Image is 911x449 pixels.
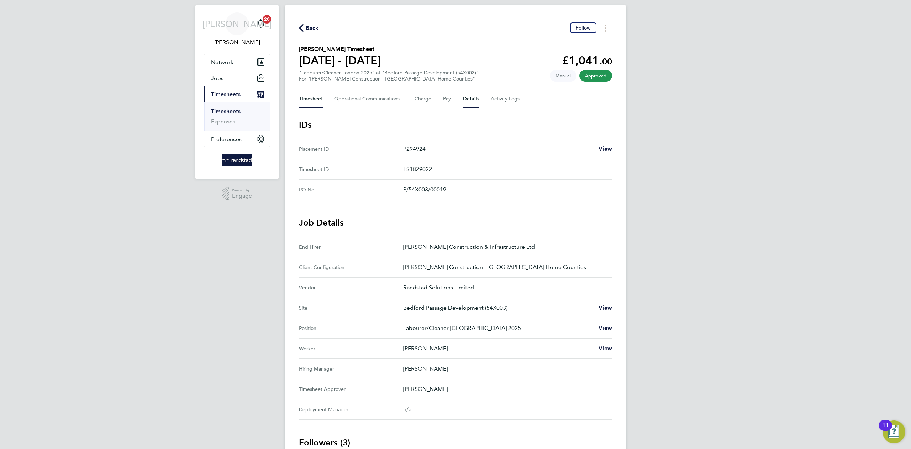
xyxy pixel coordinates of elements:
p: [PERSON_NAME] [403,385,606,393]
span: [PERSON_NAME] [202,19,272,29]
div: Placement ID [299,145,403,153]
p: [PERSON_NAME] Construction & Infrastructure Ltd [403,243,606,251]
p: P/54X003/00019 [403,185,606,194]
div: Vendor [299,283,403,292]
span: Network [211,59,233,66]
a: View [599,145,612,153]
div: 11 [882,425,889,435]
div: Site [299,304,403,312]
a: Expenses [211,118,235,125]
img: randstad-logo-retina.png [222,154,252,166]
nav: Main navigation [195,5,279,179]
button: Jobs [204,70,270,86]
span: 20 [263,15,271,24]
app-decimal: £1,041. [562,54,612,67]
span: This timesheet has been approved. [579,70,612,82]
div: Timesheets [204,102,270,131]
button: Timesheet [299,91,323,108]
button: Follow [570,22,596,33]
div: Worker [299,344,403,353]
button: Details [463,91,479,108]
span: Preferences [211,136,242,143]
h2: [PERSON_NAME] Timesheet [299,45,381,53]
button: Activity Logs [491,91,521,108]
span: View [599,325,612,331]
div: For "[PERSON_NAME] Construction - [GEOGRAPHIC_DATA] Home Counties" [299,76,479,82]
button: Timesheets [204,86,270,102]
a: View [599,304,612,312]
button: Timesheets Menu [599,22,612,33]
p: Labourer/Cleaner [GEOGRAPHIC_DATA] 2025 [403,324,593,332]
p: TS1829022 [403,165,606,174]
a: Go to home page [204,154,270,166]
p: [PERSON_NAME] [403,344,593,353]
p: P294924 [403,145,593,153]
p: Bedford Passage Development (54X003) [403,304,593,312]
a: [PERSON_NAME][PERSON_NAME] [204,12,270,47]
button: Preferences [204,131,270,147]
div: Position [299,324,403,332]
a: Timesheets [211,108,241,115]
span: Engage [232,193,252,199]
span: View [599,145,612,152]
div: Deployment Manager [299,405,403,414]
div: Timesheet Approver [299,385,403,393]
h3: Job Details [299,217,612,228]
a: View [599,324,612,332]
div: "Labourer/Cleaner London 2025" at "Bedford Passage Development (54X003)" [299,70,479,82]
span: View [599,345,612,352]
span: This timesheet was manually created. [550,70,576,82]
a: 20 [254,12,268,35]
button: Operational Communications [334,91,403,108]
div: End Hirer [299,243,403,251]
h3: IDs [299,119,612,130]
button: Open Resource Center, 11 new notifications [883,420,905,443]
h3: Followers (3) [299,437,612,448]
span: Jak Ahmed [204,38,270,47]
span: View [599,304,612,311]
button: Pay [443,91,452,108]
h1: [DATE] - [DATE] [299,53,381,68]
div: Hiring Manager [299,365,403,373]
button: Network [204,54,270,70]
p: [PERSON_NAME] Construction - [GEOGRAPHIC_DATA] Home Counties [403,263,606,272]
a: Powered byEngage [222,187,252,201]
button: Back [299,24,319,32]
p: [PERSON_NAME] [403,365,606,373]
button: Charge [415,91,432,108]
span: Timesheets [211,91,241,98]
div: n/a [403,405,601,414]
span: Powered by [232,187,252,193]
div: PO No [299,185,403,194]
p: Randstad Solutions Limited [403,283,606,292]
span: Follow [576,25,591,31]
a: View [599,344,612,353]
div: Timesheet ID [299,165,403,174]
div: Client Configuration [299,263,403,272]
span: Jobs [211,75,223,82]
span: Back [306,24,319,32]
span: 00 [602,56,612,67]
